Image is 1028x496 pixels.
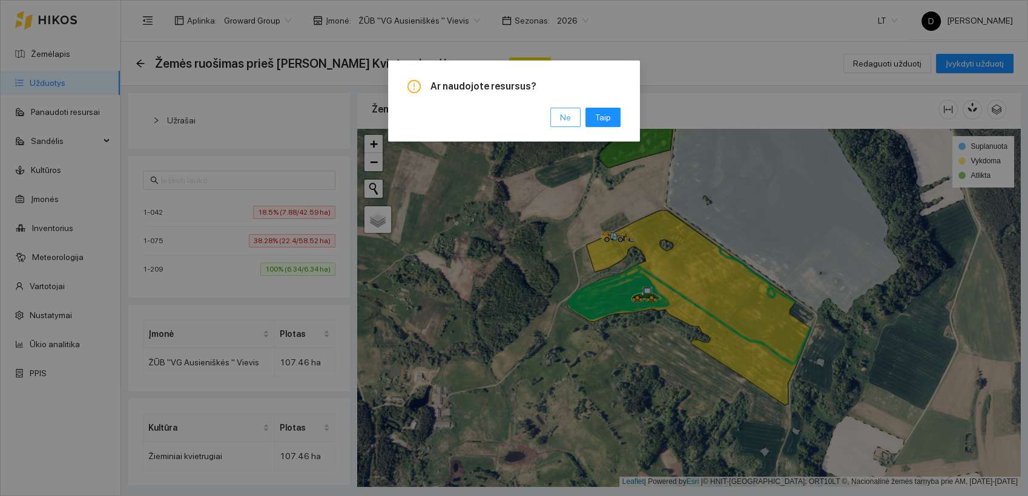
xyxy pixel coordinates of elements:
[550,108,581,127] button: Ne
[560,111,571,124] span: Ne
[585,108,621,127] button: Taip
[430,80,621,93] span: Ar naudojote resursus?
[407,80,421,93] span: exclamation-circle
[595,111,611,124] span: Taip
